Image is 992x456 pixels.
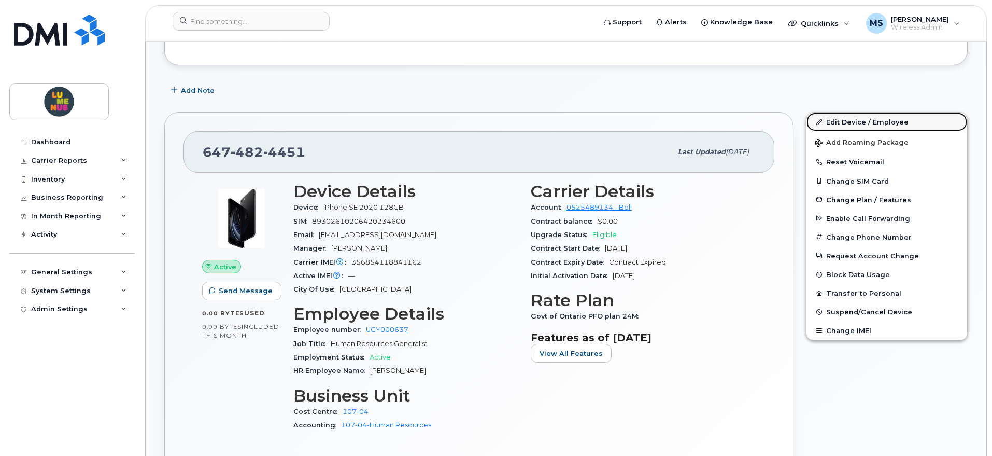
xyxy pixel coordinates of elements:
span: Cost Centre [293,408,343,416]
span: 4451 [263,144,305,160]
a: Support [597,12,649,33]
span: 482 [231,144,263,160]
span: Enable Call Forwarding [826,214,910,222]
button: Suspend/Cancel Device [806,302,967,321]
button: Reset Voicemail [806,153,967,171]
span: iPhone SE 2020 128GB [323,203,404,211]
span: Account [531,203,566,211]
h3: Features as of [DATE] [531,331,756,344]
span: MS [870,17,883,30]
span: Human Resources Generalist [331,340,428,348]
button: Transfer to Personal [806,284,967,302]
span: Last updated [678,148,726,156]
h3: Device Details [293,182,518,201]
button: Send Message [202,282,281,300]
span: Initial Activation Date [531,272,613,280]
span: [DATE] [605,244,627,252]
button: Change Phone Number [806,228,967,246]
span: SIM [293,217,312,225]
img: image20231002-3703462-2fle3a.jpeg [210,187,273,250]
span: [PERSON_NAME] [331,244,387,252]
span: Suspend/Cancel Device [826,308,912,316]
a: Alerts [649,12,694,33]
span: Device [293,203,323,211]
a: 107-04 [343,408,369,416]
span: Active [214,262,236,272]
button: Add Note [164,81,223,100]
div: Mike Sousa [859,13,967,34]
span: Knowledge Base [710,17,773,27]
button: Change IMEI [806,321,967,340]
span: Eligible [592,231,617,239]
span: [DATE] [613,272,635,280]
span: Contract Expired [609,258,666,266]
span: Employee number [293,326,366,334]
span: Job Title [293,340,331,348]
a: 0525489134 - Bell [566,203,632,211]
span: Wireless Admin [891,23,949,32]
span: City Of Use [293,285,339,293]
span: Alerts [665,17,687,27]
button: Enable Call Forwarding [806,209,967,228]
h3: Employee Details [293,305,518,323]
span: View All Features [540,349,603,358]
span: HR Employee Name [293,367,370,375]
h3: Rate Plan [531,291,756,310]
span: Manager [293,244,331,252]
span: Email [293,231,319,239]
span: Add Roaming Package [815,139,909,148]
span: 356854118841162 [351,258,421,266]
span: Change Plan / Features [826,196,911,203]
span: 647 [203,144,305,160]
button: Change SIM Card [806,172,967,190]
button: View All Features [531,344,612,363]
input: Find something... [173,12,330,31]
span: Add Note [181,86,215,95]
span: Upgrade Status [531,231,592,239]
button: Request Account Change [806,246,967,265]
span: Govt of Ontario PFO plan 24M [531,312,644,320]
span: 89302610206420234600 [312,217,405,225]
span: Carrier IMEI [293,258,351,266]
span: Contract Start Date [531,244,605,252]
h3: Business Unit [293,386,518,405]
a: Edit Device / Employee [806,113,967,131]
span: [DATE] [726,148,749,156]
span: included this month [202,323,279,340]
span: [EMAIL_ADDRESS][DOMAIN_NAME] [319,231,436,239]
button: Change Plan / Features [806,190,967,209]
span: Active [370,353,391,361]
a: 107-04-Human Resources [341,421,431,429]
span: Accounting [293,421,341,429]
span: Active IMEI [293,272,348,280]
span: Quicklinks [801,19,839,27]
span: Employment Status [293,353,370,361]
span: 0.00 Bytes [202,323,242,330]
span: [GEOGRAPHIC_DATA] [339,285,412,293]
span: Send Message [219,286,273,296]
span: Contract balance [531,217,598,225]
span: Contract Expiry Date [531,258,609,266]
button: Add Roaming Package [806,131,967,153]
span: Support [613,17,642,27]
span: 0.00 Bytes [202,310,244,317]
span: — [348,272,355,280]
a: Knowledge Base [694,12,780,33]
button: Block Data Usage [806,265,967,284]
span: used [244,309,265,317]
span: [PERSON_NAME] [370,367,426,375]
h3: Carrier Details [531,182,756,201]
span: $0.00 [598,217,618,225]
a: UGY000637 [366,326,408,334]
div: Quicklinks [781,13,857,34]
span: [PERSON_NAME] [891,15,949,23]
